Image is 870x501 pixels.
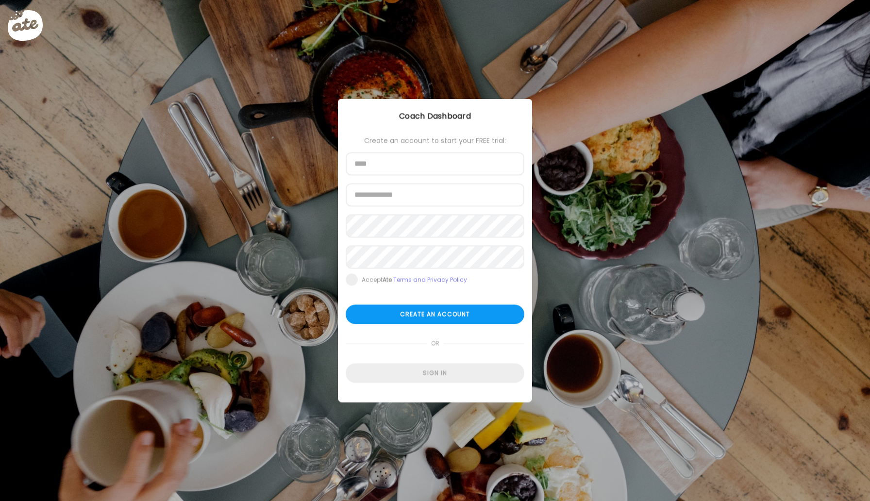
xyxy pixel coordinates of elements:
[346,305,524,324] div: Create an account
[427,334,443,353] span: or
[346,364,524,383] div: Sign in
[338,111,532,122] div: Coach Dashboard
[346,137,524,145] div: Create an account to start your FREE trial:
[362,276,467,284] div: Accept
[393,276,467,284] a: Terms and Privacy Policy
[383,276,392,284] b: Ate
